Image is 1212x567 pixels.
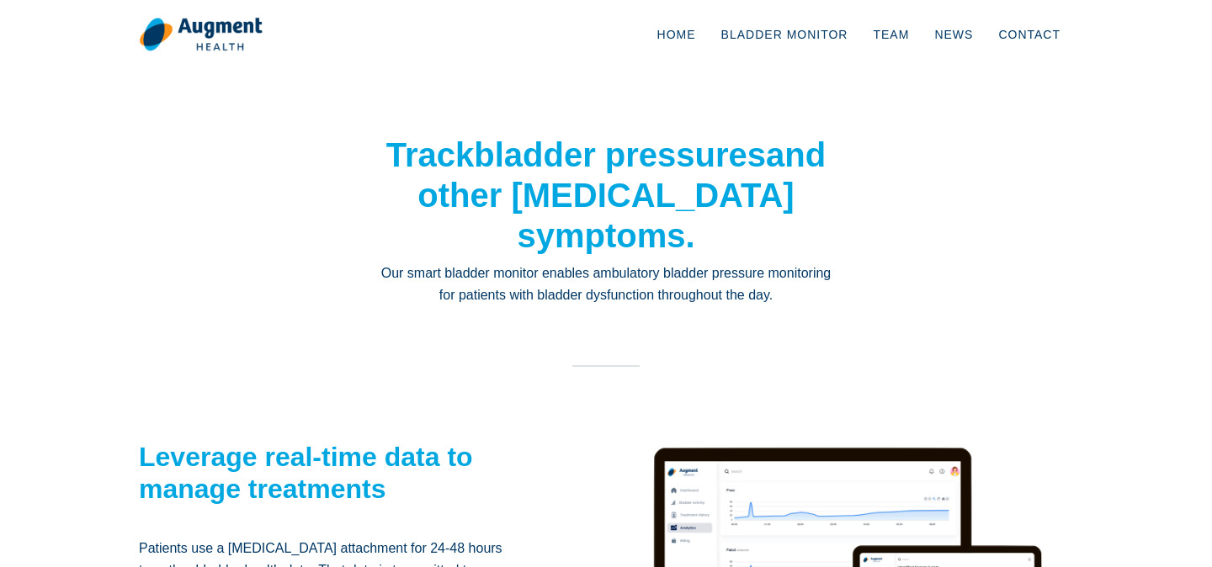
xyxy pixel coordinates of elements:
p: Our smart bladder monitor enables ambulatory bladder pressure monitoring for patients with bladde... [379,262,833,307]
a: News [922,7,986,62]
a: Team [860,7,922,62]
h2: Leverage real-time data to manage treatments [139,441,513,506]
a: Contact [986,7,1073,62]
a: Bladder Monitor [709,7,861,62]
a: Home [645,7,709,62]
img: logo [139,17,263,52]
h1: Track and other [MEDICAL_DATA] symptoms. [379,135,833,256]
strong: bladder pressures [474,136,766,173]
